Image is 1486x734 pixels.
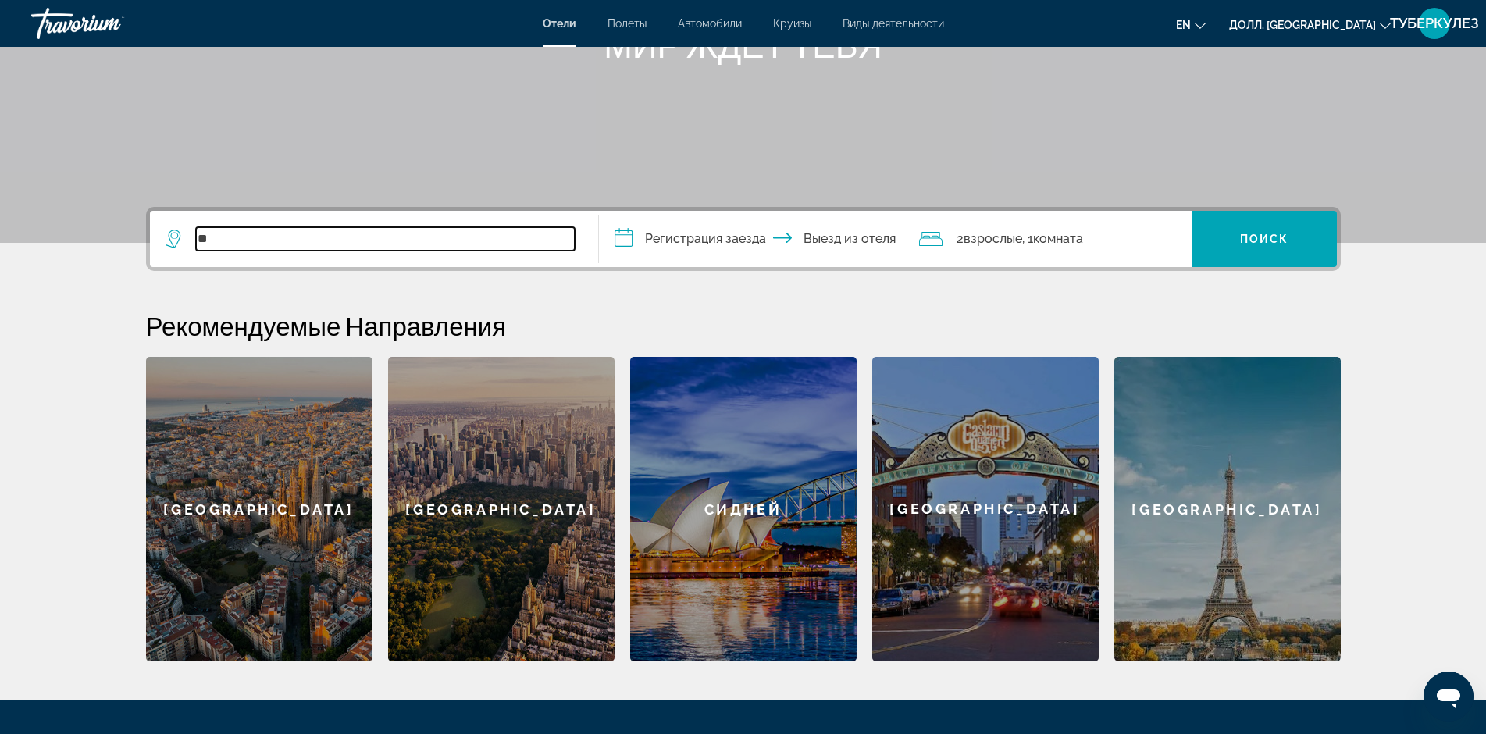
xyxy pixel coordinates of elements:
[1033,231,1083,246] ya-tr-span: Комната
[1114,357,1341,661] a: [GEOGRAPHIC_DATA]
[608,17,647,30] a: Полеты
[964,231,1022,246] ya-tr-span: Взрослые
[405,501,596,518] ya-tr-span: [GEOGRAPHIC_DATA]
[1424,672,1474,722] iframe: Кнопка запуска окна обмена сообщениями
[1414,7,1455,40] button: Пользовательское меню
[1176,19,1191,31] ya-tr-span: en
[543,17,576,30] a: Отели
[1229,13,1391,36] button: Изменить валюту
[1131,501,1322,518] ya-tr-span: [GEOGRAPHIC_DATA]
[31,3,187,44] a: Травориум
[1240,233,1289,245] ya-tr-span: Поиск
[1176,13,1206,36] button: Изменить язык
[889,501,1080,517] ya-tr-span: [GEOGRAPHIC_DATA]
[678,17,742,30] a: Автомобили
[1022,231,1033,246] ya-tr-span: , 1
[630,357,857,661] a: Сидней
[773,17,811,30] a: Круизы
[163,501,354,518] ya-tr-span: [GEOGRAPHIC_DATA]
[872,357,1099,661] a: [GEOGRAPHIC_DATA]
[388,357,615,661] a: [GEOGRAPHIC_DATA]
[150,211,1337,267] div: Виджет поиска
[1192,211,1337,267] button: Поиск
[957,231,964,246] ya-tr-span: 2
[1229,19,1376,31] ya-tr-span: Долл. [GEOGRAPHIC_DATA]
[146,357,372,661] a: [GEOGRAPHIC_DATA]
[1390,15,1479,31] ya-tr-span: ТУБЕРКУЛЕЗ
[704,501,782,518] ya-tr-span: Сидней
[903,211,1192,267] button: Путешественники: 2 взрослых, 0 детей
[146,310,507,341] ya-tr-span: Рекомендуемые Направления
[843,17,944,30] a: Виды деятельности
[599,211,903,267] button: Даты заезда и выезда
